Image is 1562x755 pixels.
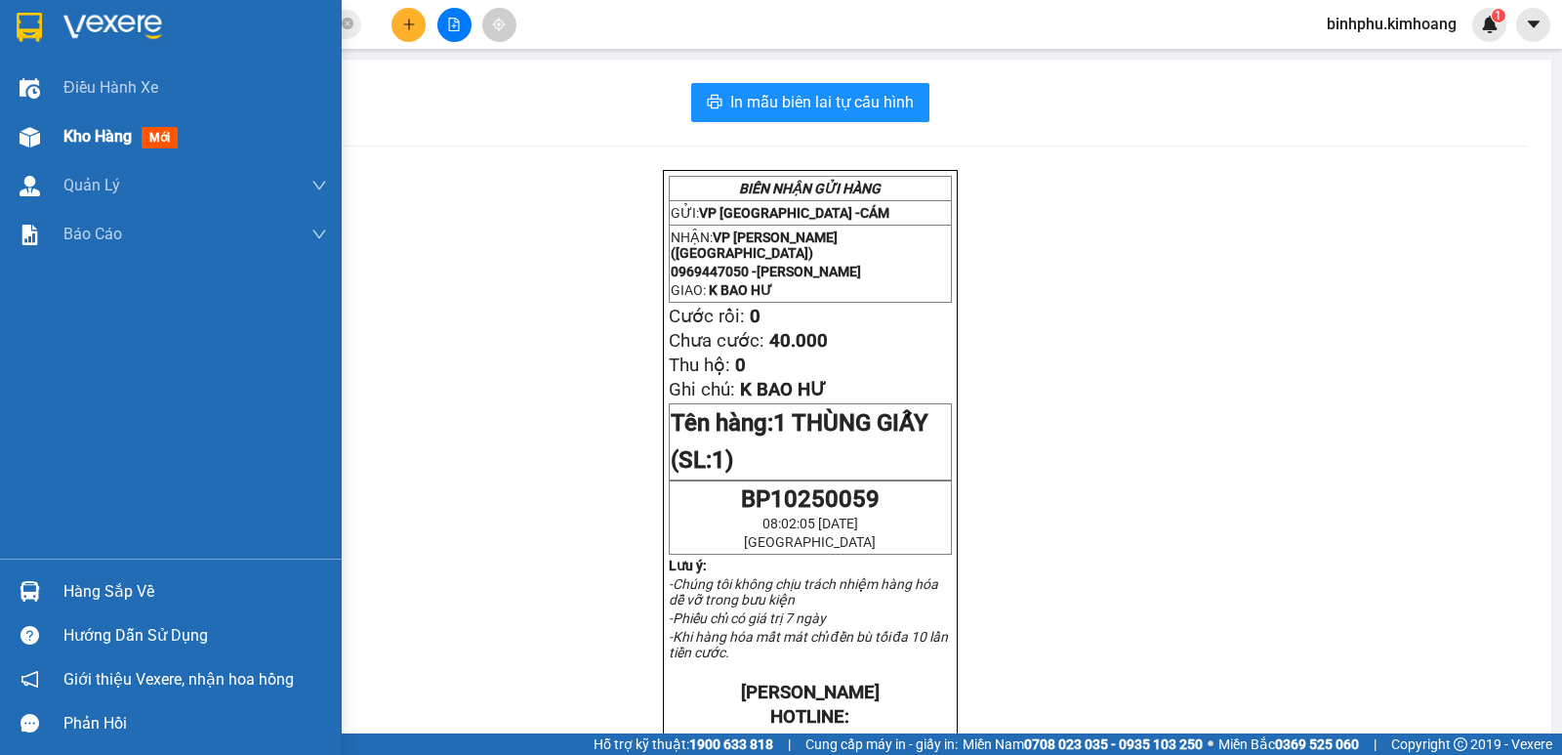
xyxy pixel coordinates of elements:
[739,181,881,196] strong: BIÊN NHẬN GỬI HÀNG
[1492,9,1505,22] sup: 1
[735,355,746,376] span: 0
[40,38,257,57] span: VP [GEOGRAPHIC_DATA] -
[669,306,745,327] span: Cước rồi:
[1454,737,1467,751] span: copyright
[963,734,1203,755] span: Miền Nam
[63,75,158,100] span: Điều hành xe
[21,670,39,689] span: notification
[689,736,773,752] strong: 1900 633 818
[51,127,124,146] span: K BAO HƯ
[20,127,40,147] img: warehouse-icon
[671,264,861,279] span: 0969447050 -
[594,734,773,755] span: Hỗ trợ kỹ thuật:
[669,379,735,400] span: Ghi chú:
[669,330,764,352] span: Chưa cước:
[757,264,861,279] span: [PERSON_NAME]
[1218,734,1359,755] span: Miền Bắc
[788,734,791,755] span: |
[20,581,40,602] img: warehouse-icon
[730,90,914,114] span: In mẫu biên lai tự cấu hình
[699,205,889,221] span: VP [GEOGRAPHIC_DATA] -
[741,682,880,703] strong: [PERSON_NAME]
[391,8,426,42] button: plus
[740,379,826,400] span: K BAO HƯ
[63,709,327,738] div: Phản hồi
[21,626,39,645] span: question-circle
[63,621,327,650] div: Hướng dẫn sử dụng
[437,8,472,42] button: file-add
[1208,740,1213,748] span: ⚪️
[671,230,838,261] span: VP [PERSON_NAME] ([GEOGRAPHIC_DATA])
[1311,12,1472,36] span: binhphu.kimhoang
[63,173,120,197] span: Quản Lý
[223,38,257,57] span: CÁM
[669,610,826,626] em: -Phiếu chỉ có giá trị 7 ngày
[311,178,327,193] span: down
[482,8,516,42] button: aim
[342,18,353,29] span: close-circle
[860,205,889,221] span: CÁM
[669,629,949,660] em: -Khi hàng hóa mất mát chỉ đền bù tối đa 10 lần tiền cước.
[20,176,40,196] img: warehouse-icon
[8,65,196,103] span: VP [PERSON_NAME] ([GEOGRAPHIC_DATA])
[8,105,223,124] span: 0969447050 -
[1374,734,1377,755] span: |
[709,282,772,298] span: K BAO HƯ
[712,446,733,474] span: 1)
[402,18,416,31] span: plus
[1024,736,1203,752] strong: 0708 023 035 - 0935 103 250
[1481,16,1499,33] img: icon-new-feature
[744,534,876,550] span: [GEOGRAPHIC_DATA]
[741,485,880,513] span: BP10250059
[21,714,39,733] span: message
[65,11,226,29] strong: BIÊN NHẬN GỬI HÀNG
[8,65,285,103] p: NHẬN:
[311,227,327,242] span: down
[63,667,294,692] span: Giới thiệu Vexere, nhận hoa hồng
[669,558,707,573] strong: Lưu ý:
[762,516,858,531] span: 08:02:05 [DATE]
[1495,9,1501,22] span: 1
[1525,16,1542,33] span: caret-down
[447,18,461,31] span: file-add
[671,282,772,298] span: GIAO:
[1516,8,1550,42] button: caret-down
[770,706,849,728] strong: HOTLINE:
[20,78,40,99] img: warehouse-icon
[8,38,285,57] p: GỬI:
[750,306,760,327] span: 0
[8,127,124,146] span: GIAO:
[669,355,730,376] span: Thu hộ:
[671,409,928,474] span: Tên hàng:
[142,127,178,148] span: mới
[769,330,828,352] span: 40.000
[1275,736,1359,752] strong: 0369 525 060
[20,225,40,245] img: solution-icon
[63,577,327,607] div: Hàng sắp về
[707,94,722,112] span: printer
[671,205,950,221] p: GỬI:
[671,230,950,261] p: NHẬN:
[805,734,958,755] span: Cung cấp máy in - giấy in:
[63,127,132,146] span: Kho hàng
[691,83,929,122] button: printerIn mẫu biên lai tự cấu hình
[63,222,122,246] span: Báo cáo
[671,409,928,474] span: 1 THÙNG GIẤY (SL:
[669,576,938,608] em: -Chúng tôi không chịu trách nhiệm hàng hóa dễ vỡ trong bưu kiện
[342,16,353,34] span: close-circle
[492,18,506,31] span: aim
[17,13,42,42] img: logo-vxr
[104,105,223,124] span: [PERSON_NAME]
